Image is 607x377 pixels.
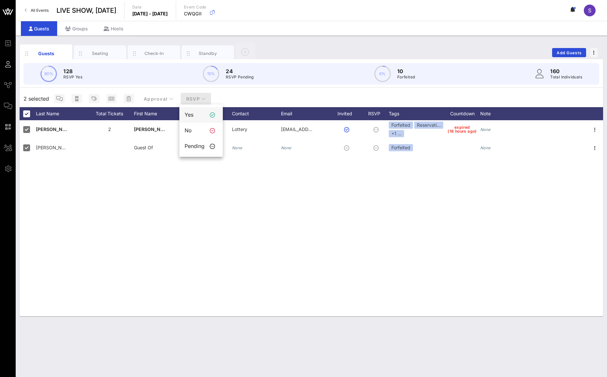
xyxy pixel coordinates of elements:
[185,112,205,118] div: Yes
[138,93,179,105] button: Approval
[584,5,596,16] div: S
[226,74,254,80] p: RSVP Pending
[397,67,415,75] p: 10
[389,122,413,129] div: Forfeited
[185,127,205,134] div: No
[132,4,168,10] p: Date
[85,107,134,120] div: Total Tickets
[57,21,96,36] div: Groups
[550,74,582,80] p: Total Individuals
[184,4,206,10] p: Event Code
[193,50,222,57] div: Standby
[86,50,115,57] div: Seating
[36,145,74,150] span: [PERSON_NAME]
[588,7,591,14] span: S
[389,107,444,120] div: Tags
[389,144,413,151] div: Forfeited
[21,21,57,36] div: Guests
[134,126,172,132] span: [PERSON_NAME]
[480,145,491,150] i: None
[143,96,174,102] span: Approval
[226,67,254,75] p: 24
[85,120,134,139] div: 2
[63,74,82,80] p: RSVP Yes
[232,126,247,132] span: Lottery
[232,145,242,150] i: None
[281,126,360,132] span: [EMAIL_ADDRESS][DOMAIN_NAME]
[36,126,74,132] span: [PERSON_NAME]
[24,95,49,103] span: 2 selected
[556,50,582,55] span: Add Guests
[57,6,116,15] span: LIVE SHOW, [DATE]
[134,107,183,120] div: First Name
[397,74,415,80] p: Forfeited
[414,122,443,129] div: Reservati…
[132,10,168,17] p: [DATE] - [DATE]
[63,67,82,75] p: 128
[552,48,586,57] button: Add Guests
[134,145,153,150] span: Guest Of
[480,107,529,120] div: Note
[184,10,206,17] p: CWQGII
[96,21,131,36] div: Hosts
[444,107,480,120] div: Countdown
[389,130,404,137] div: +1 ...
[139,50,169,57] div: Check-In
[330,107,366,120] div: Invited
[281,145,291,150] i: None
[232,107,281,120] div: Contact
[185,143,205,149] div: Pending
[181,93,211,105] button: RSVP
[366,107,389,120] div: RSVP
[31,8,49,13] span: All Events
[21,5,53,16] a: All Events
[480,127,491,132] i: None
[186,96,206,102] span: RSVP
[281,107,330,120] div: Email
[550,67,582,75] p: 160
[448,125,477,133] span: expired (18 hours ago)
[32,50,61,57] div: Guests
[36,107,85,120] div: Last Name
